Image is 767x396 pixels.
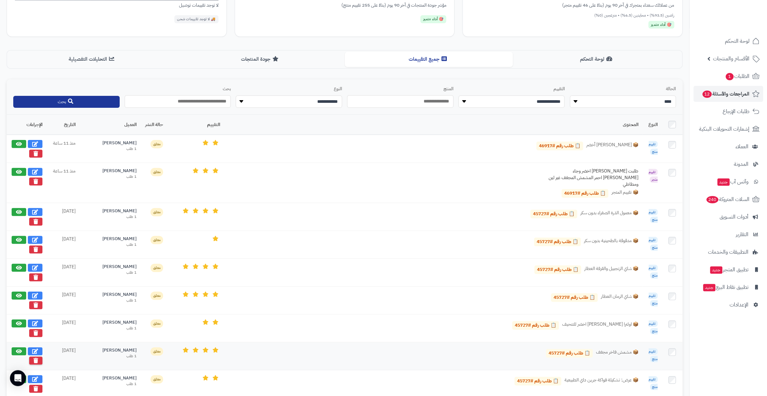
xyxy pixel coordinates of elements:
[150,375,163,383] span: معلق
[46,203,80,231] td: [DATE]
[586,142,638,150] span: 📦 [PERSON_NAME] أخضر
[720,212,748,222] span: أدوات التسويق
[730,300,748,309] span: الإعدادات
[693,262,763,278] a: تطبيق المتجرجديد
[84,354,137,359] div: 1 طلب
[46,314,80,342] td: [DATE]
[551,293,598,302] a: 📋 طلب رقم #45727
[46,135,80,163] td: منذ 11 ساعة
[736,230,748,239] span: التقارير
[15,2,218,9] div: لا توجد تقييمات توصيل
[513,52,681,67] button: لوحة التحكم
[709,265,748,274] span: تطبيق المتجر
[703,284,715,291] span: جديد
[46,259,80,287] td: [DATE]
[167,115,224,135] th: التقييم
[84,347,137,354] div: [PERSON_NAME]
[649,209,658,223] span: تقييم منتج
[345,52,513,67] button: جميع التقييمات
[80,115,141,135] th: العميل
[150,347,163,356] span: معلق
[649,265,658,279] span: تقييم منتج
[713,54,749,63] span: الأقسام والمنتجات
[710,266,722,274] span: جديد
[725,36,749,46] span: لوحة التحكم
[726,73,734,80] span: 1
[612,189,638,198] span: 📦 تقييم المتجر
[46,287,80,314] td: [DATE]
[84,140,137,146] div: [PERSON_NAME]
[46,231,80,259] td: [DATE]
[84,214,137,220] div: 1 طلب
[693,121,763,137] a: إشعارات التحويلات البنكية
[693,279,763,295] a: تطبيق نقاط البيعجديد
[596,349,638,358] span: 📦 مشمش فاخر مجفف
[580,210,638,218] span: 📦 معمول الذرة الصفراء بدون سكر
[150,208,163,216] span: معلق
[84,270,137,275] div: 1 طلب
[471,2,674,9] div: من عملائك سعداء بمتجرك في آخر 90 يوم (بناءً على 46 تقييم متجر)
[84,236,137,242] div: [PERSON_NAME]
[693,33,763,49] a: لوحة التحكم
[150,168,163,176] span: معلق
[693,227,763,242] a: التقارير
[150,319,163,328] span: معلق
[534,237,581,246] a: 📋 طلب رقم #45727
[649,237,658,251] span: تقييم منتج
[84,208,137,214] div: [PERSON_NAME]
[584,237,638,246] span: 📦 مدقوقة بالطحينية بدون سكر
[564,377,638,385] span: 📦 عرض: تشكيلة فواكة جرين داي الطبيعية
[84,146,137,152] div: 1 طلب
[725,72,749,81] span: الطلبات
[84,292,137,298] div: [PERSON_NAME]
[736,142,748,151] span: العملاء
[471,13,674,18] div: راضين (93.5%) • محايدين (6.5%) • منزعجين (0%)
[717,177,748,186] span: وآتس آب
[84,242,137,247] div: 1 طلب
[649,348,658,362] span: تقييم منتج
[649,141,658,155] span: تقييم منتج
[702,89,749,99] span: المراجعات والأسئلة
[717,178,730,186] span: جديد
[46,115,80,135] th: التاريخ
[420,15,446,23] div: 🎯 أداء متميز
[584,265,638,274] span: 📦 شاي الزنجبيل والقرفة العطار
[699,124,749,134] span: إشعارات التحويلات البنكية
[125,86,231,92] label: بحث
[84,174,137,179] div: 1 طلب
[458,86,565,92] label: التقييم
[150,140,163,148] span: معلق
[150,292,163,300] span: معلق
[693,191,763,207] a: السلات المتروكة240
[702,283,748,292] span: تطبيق نقاط البيع
[708,247,748,257] span: التطبيقات والخدمات
[534,265,581,274] a: 📋 طلب رقم #45727
[46,163,80,203] td: منذ 11 ساعة
[530,210,577,218] a: 📋 طلب رقم #45727
[84,264,137,270] div: [PERSON_NAME]
[84,319,137,326] div: [PERSON_NAME]
[693,103,763,119] a: طلبات الإرجاع
[722,19,761,33] img: logo-2.png
[84,298,137,303] div: 1 طلب
[10,370,26,386] div: Open Intercom Messenger
[649,320,658,334] span: تقييم منتج
[536,142,583,150] a: 📋 طلب رقم #46917
[84,375,137,381] div: [PERSON_NAME]
[150,264,163,272] span: معلق
[236,86,342,92] label: النوع
[723,107,749,116] span: طلبات الإرجاع
[176,52,344,67] button: جودة المنتجات
[8,52,176,67] button: التحليلات التفصيلية
[734,160,748,169] span: المدونة
[642,115,662,135] th: النوع
[562,321,638,330] span: 📦 اولترا [PERSON_NAME] اخضر للتنحيف
[150,236,163,244] span: معلق
[693,209,763,225] a: أدوات التسويق
[512,321,559,330] a: 📋 طلب رقم #45727
[224,115,642,135] th: المحتوى
[84,381,137,387] div: 1 طلب
[601,293,638,302] span: 📦 شاي الرمان العطار
[141,115,167,135] th: حالة النشر
[84,168,137,174] div: [PERSON_NAME]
